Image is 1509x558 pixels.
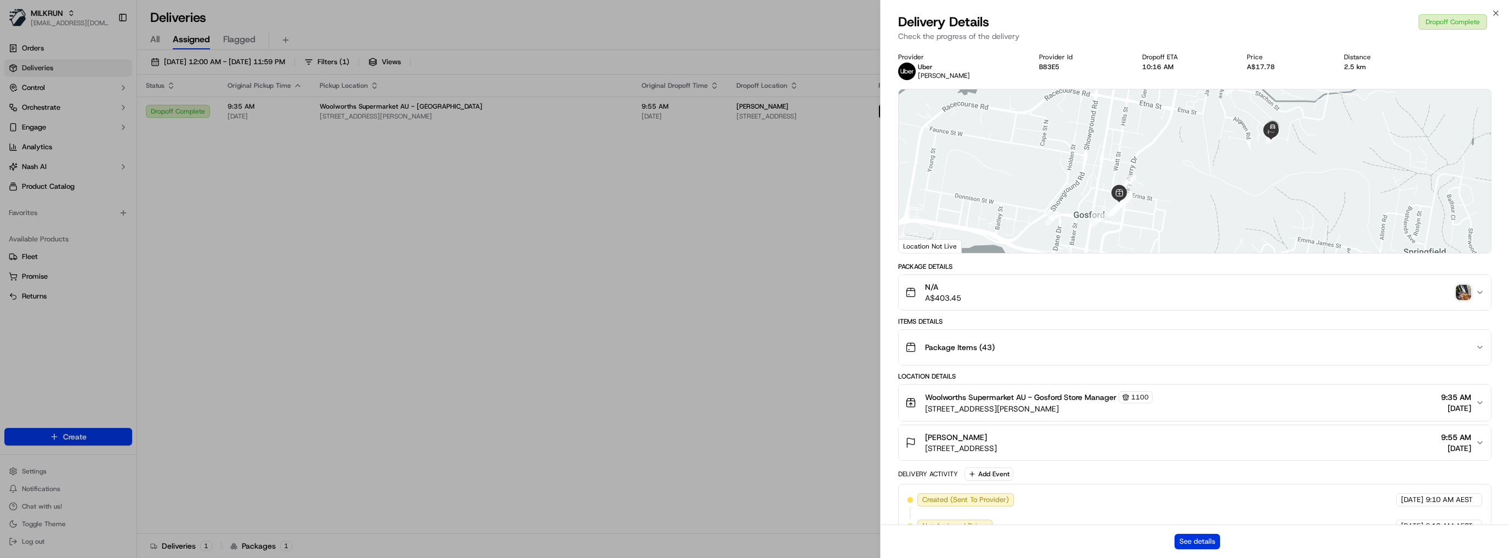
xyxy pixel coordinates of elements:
span: 9:35 AM [1441,392,1471,403]
span: 9:10 AM AEST [1426,495,1473,505]
span: Package Items ( 43 ) [925,342,995,353]
span: [PERSON_NAME] [925,432,987,443]
div: 10:16 AM [1142,63,1229,71]
button: See details [1175,534,1220,549]
span: [STREET_ADDRESS] [925,443,997,454]
div: 6 [1091,213,1105,227]
span: [DATE] [1401,495,1423,505]
img: uber-new-logo.jpeg [898,63,916,80]
div: A$17.78 [1247,63,1326,71]
span: Delivery Details [898,13,989,31]
span: 9:10 AM AEST [1426,521,1473,531]
img: photo_proof_of_delivery image [1456,285,1471,300]
span: N/A [925,281,961,292]
span: Created (Sent To Provider) [922,495,1009,505]
span: Not Assigned Driver [922,521,988,531]
button: Add Event [965,467,1013,481]
div: 8 [1109,202,1123,216]
span: 9:55 AM [1441,432,1471,443]
div: 5 [1045,211,1059,226]
button: N/AA$403.45photo_proof_of_delivery image [899,275,1491,310]
div: Distance [1344,53,1422,61]
div: Price [1247,53,1326,61]
span: [DATE] [1441,403,1471,414]
div: Package Details [898,262,1491,271]
p: Uber [918,63,970,71]
button: [PERSON_NAME][STREET_ADDRESS]9:55 AM[DATE] [899,425,1491,460]
div: Dropoff ETA [1142,53,1229,61]
button: B83E5 [1039,63,1059,71]
span: [STREET_ADDRESS][PERSON_NAME] [925,403,1153,414]
div: 11 [1122,174,1136,189]
button: Package Items (43) [899,330,1491,365]
div: Location Not Live [899,239,962,253]
button: Woolworths Supermarket AU - Gosford Store Manager1100[STREET_ADDRESS][PERSON_NAME]9:35 AM[DATE] [899,385,1491,421]
div: Provider [898,53,1022,61]
span: [DATE] [1441,443,1471,454]
span: Woolworths Supermarket AU - Gosford Store Manager [925,392,1116,403]
div: Location Details [898,372,1491,381]
span: [PERSON_NAME] [918,71,970,80]
span: [DATE] [1401,521,1423,531]
span: 1100 [1131,393,1149,402]
span: A$403.45 [925,292,961,303]
p: Check the progress of the delivery [898,31,1491,42]
div: Items Details [898,317,1491,326]
div: Provider Id [1039,53,1124,61]
div: 2.5 km [1344,63,1422,71]
div: Delivery Activity [898,470,958,478]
